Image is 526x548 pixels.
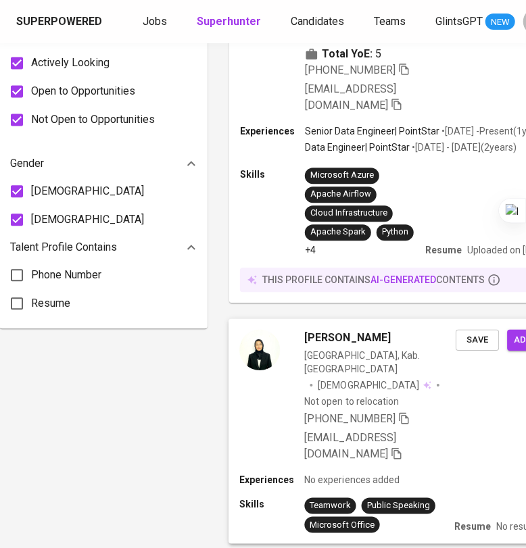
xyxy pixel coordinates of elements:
span: Teams [374,15,406,28]
span: Not Open to Opportunities [31,111,155,128]
span: [EMAIL_ADDRESS][DOMAIN_NAME] [305,431,396,460]
p: Skills [239,497,304,511]
p: Skills [240,168,305,181]
span: [DEMOGRAPHIC_DATA] [31,211,144,228]
a: Candidates [291,14,347,30]
span: [PHONE_NUMBER] [305,64,396,76]
b: Total YoE: [322,46,373,62]
span: Actively Looking [31,55,110,71]
span: [EMAIL_ADDRESS][DOMAIN_NAME] [305,82,396,111]
div: Gender [10,150,197,177]
p: Talent Profile Contains [10,239,117,255]
p: • [DATE] - [DATE] ( 2 years ) [410,141,517,154]
div: Microsoft Office [310,518,375,531]
span: Save [462,332,492,347]
span: Candidates [291,15,344,28]
div: Superpowered [16,14,102,30]
span: [DEMOGRAPHIC_DATA] [318,378,421,392]
a: Teams [374,14,408,30]
a: Superpowered [16,14,105,30]
div: Public Speaking [367,499,430,512]
span: 5 [375,46,381,62]
span: Jobs [143,15,167,28]
div: Apache Airflow [310,188,371,201]
a: Superhunter [197,14,264,30]
span: GlintsGPT [435,15,483,28]
b: Superhunter [197,15,261,28]
p: No experiences added [305,473,400,487]
a: GlintsGPT NEW [435,14,515,30]
p: Resume [425,243,462,257]
img: 3c418df001e8bd829f4aaa32a97e4f4f.jpg [239,329,280,370]
p: Gender [10,155,44,172]
p: Not open to relocation [305,395,399,408]
p: Experiences [239,473,304,487]
div: Apache Spark [310,226,366,239]
div: Microsoft Azure [310,169,374,182]
span: [PHONE_NUMBER] [305,412,396,425]
p: +4 [305,243,316,257]
div: Teamwork [310,499,351,512]
p: Experiences [240,124,305,138]
div: Python [382,226,408,239]
span: [DEMOGRAPHIC_DATA] [31,183,144,199]
div: Cloud Infrastructure [310,207,387,220]
span: [PERSON_NAME] [305,329,391,345]
p: Data Engineer | PointStar [305,141,410,154]
p: Senior Data Engineer | PointStar [305,124,439,138]
button: Save [456,329,499,350]
span: Resume [31,295,70,312]
span: Phone Number [31,267,101,283]
div: [GEOGRAPHIC_DATA], Kab. [GEOGRAPHIC_DATA] [305,348,456,375]
span: NEW [485,16,515,29]
a: Jobs [143,14,170,30]
p: this profile contains contents [262,273,485,287]
span: Open to Opportunities [31,83,135,99]
div: Talent Profile Contains [10,234,197,261]
p: Resume [454,519,491,532]
span: AI-generated [370,274,436,285]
